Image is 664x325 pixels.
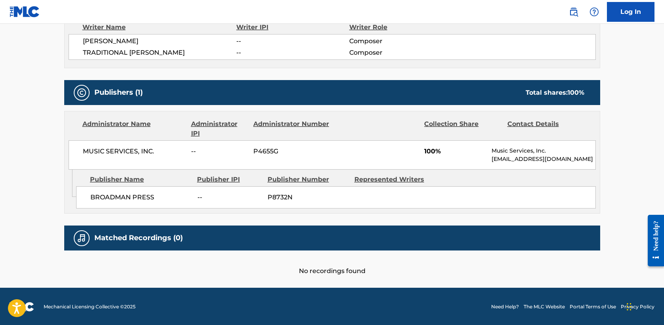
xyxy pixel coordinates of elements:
div: Administrator Name [82,119,185,138]
div: Writer Name [82,23,237,32]
div: Writer IPI [236,23,349,32]
h5: Publishers (1) [94,88,143,97]
span: P4655G [253,147,330,156]
div: Publisher IPI [197,175,262,184]
img: Publishers [77,88,86,97]
img: MLC Logo [10,6,40,17]
a: Log In [607,2,654,22]
div: Represented Writers [354,175,435,184]
span: 100% [424,147,486,156]
span: P8732N [268,193,348,202]
span: Composer [349,36,452,46]
span: Composer [349,48,452,57]
a: Privacy Policy [621,303,654,310]
span: BROADMAN PRESS [90,193,191,202]
div: Publisher Number [268,175,348,184]
h5: Matched Recordings (0) [94,233,183,243]
img: help [589,7,599,17]
div: Help [586,4,602,20]
div: Collection Share [424,119,501,138]
span: -- [191,147,247,156]
span: [PERSON_NAME] [83,36,237,46]
span: -- [236,36,349,46]
div: Drag [627,295,631,319]
img: Matched Recordings [77,233,86,243]
div: Administrator Number [253,119,330,138]
div: No recordings found [64,250,600,276]
a: Public Search [566,4,582,20]
p: [EMAIL_ADDRESS][DOMAIN_NAME] [492,155,595,163]
p: Music Services, Inc. [492,147,595,155]
span: TRADITIONAL [PERSON_NAME] [83,48,237,57]
div: Writer Role [349,23,452,32]
img: logo [10,302,34,312]
div: Publisher Name [90,175,191,184]
div: Contact Details [507,119,584,138]
span: Mechanical Licensing Collective © 2025 [44,303,136,310]
span: -- [197,193,262,202]
a: The MLC Website [524,303,565,310]
div: Administrator IPI [191,119,247,138]
iframe: Resource Center [642,209,664,273]
span: MUSIC SERVICES, INC. [83,147,186,156]
iframe: Chat Widget [624,287,664,325]
a: Portal Terms of Use [570,303,616,310]
span: -- [236,48,349,57]
span: 100 % [568,89,584,96]
img: search [569,7,578,17]
div: Total shares: [526,88,584,97]
a: Need Help? [491,303,519,310]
